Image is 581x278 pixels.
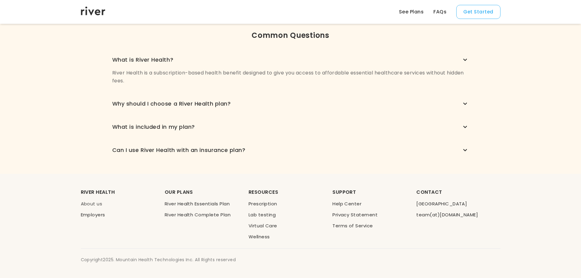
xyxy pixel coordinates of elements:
div: Can I use River Health with an insurance plan? [112,146,246,154]
div: RIVER HEALTH [81,189,165,196]
div: OUR PLANS [165,189,249,196]
a: Lab testing [249,211,276,218]
li: [GEOGRAPHIC_DATA] [416,200,500,208]
li: team(at)[DOMAIN_NAME] [416,211,500,219]
a: About us [81,200,102,207]
div: SUPPORT [332,189,416,196]
a: FAQs [433,8,447,16]
div: Copyright 2025 . Mountain Health Technologies Inc. All Rights reserved [81,256,236,263]
button: Get Started [456,5,500,19]
div: Why should I choose a River Health plan? [112,99,231,108]
a: Help Center [332,200,361,207]
a: Virtual Care [249,222,277,229]
a: River Health Essentials Plan [165,200,230,207]
div: Common Questions [81,30,500,41]
a: Wellness [249,233,270,240]
a: River Health Complete Plan [165,211,231,218]
div: What is included in my plan? [112,123,195,131]
p: River Health is a subscription-based health benefit designed to give you access to affordable ess... [112,69,469,85]
a: Terms of Service [332,222,373,229]
a: See Plans [399,8,424,16]
a: Privacy Statement [332,211,378,218]
a: Prescription [249,200,277,207]
div: CONTACT [416,189,500,196]
a: Employers [81,211,105,218]
div: RESOURCES [249,189,332,196]
div: What is River Health? [112,56,173,64]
